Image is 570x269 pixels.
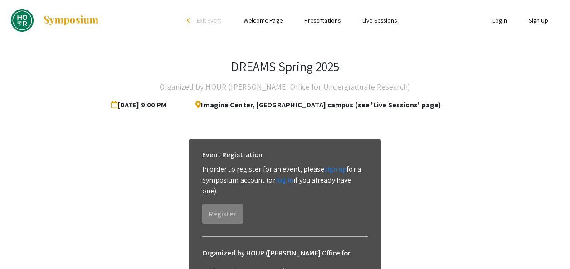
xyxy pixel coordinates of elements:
span: Imagine Center, [GEOGRAPHIC_DATA] campus (see 'Live Sessions' page) [188,96,441,114]
h6: Event Registration [202,146,263,164]
a: DREAMS Spring 2025 [11,9,99,32]
div: arrow_back_ios [187,18,192,23]
a: Login [492,16,507,24]
span: Exit Event [197,16,222,24]
img: DREAMS Spring 2025 [11,9,34,32]
a: log in [276,175,294,185]
h3: DREAMS Spring 2025 [231,59,340,74]
a: Sign Up [529,16,549,24]
a: sign up [324,164,347,174]
span: [DATE] 9:00 PM [111,96,171,114]
a: Presentations [304,16,341,24]
img: Symposium by ForagerOne [43,15,99,26]
a: Welcome Page [244,16,283,24]
iframe: Chat [7,228,39,262]
p: In order to register for an event, please for a Symposium account (or if you already have one). [202,164,368,197]
a: Live Sessions [362,16,397,24]
h4: Organized by HOUR ([PERSON_NAME] Office for Undergraduate Research) [160,78,410,96]
button: Register [202,204,243,224]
